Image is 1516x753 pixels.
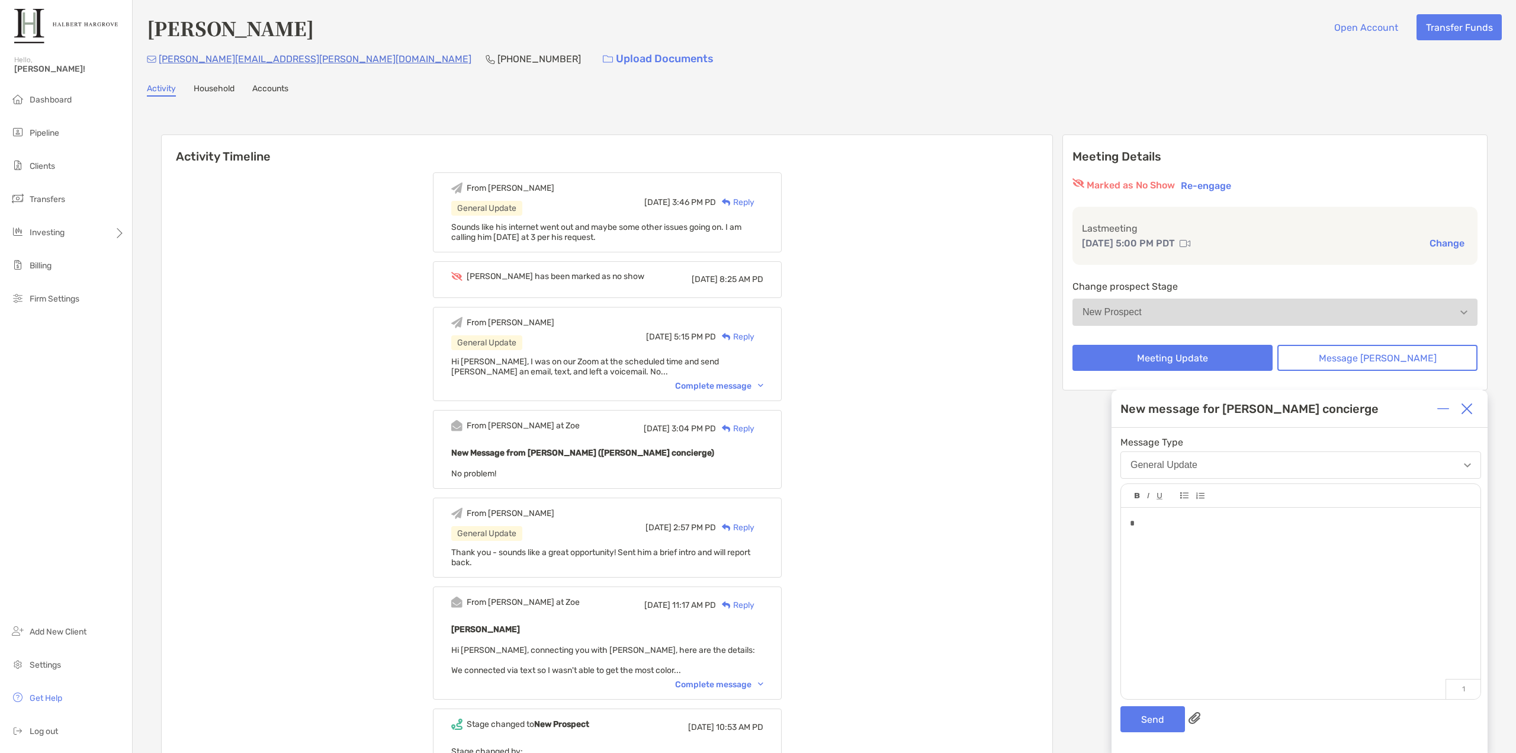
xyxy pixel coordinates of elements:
p: [DATE] 5:00 PM PDT [1082,236,1175,251]
b: New Message from [PERSON_NAME] ([PERSON_NAME] concierge) [451,448,714,458]
img: Reply icon [722,198,731,206]
img: Event icon [451,182,462,194]
img: Chevron icon [758,384,763,387]
img: communication type [1180,239,1190,248]
span: Message Type [1120,437,1481,448]
div: From [PERSON_NAME] [467,508,554,518]
span: 10:53 AM PD [716,722,763,732]
span: Add New Client [30,627,86,637]
span: Get Help [30,693,62,703]
p: 1 [1446,679,1480,699]
span: [PERSON_NAME]! [14,64,125,74]
img: Phone Icon [486,55,495,64]
div: General Update [451,201,522,216]
img: Open dropdown arrow [1460,310,1467,315]
h4: [PERSON_NAME] [147,14,314,41]
img: Event icon [451,272,462,281]
a: Household [194,84,235,97]
button: Open Account [1325,14,1407,40]
p: Meeting Details [1072,149,1478,164]
img: settings icon [11,657,25,671]
h6: Activity Timeline [162,135,1052,164]
img: firm-settings icon [11,291,25,305]
img: logout icon [11,723,25,738]
span: No problem! [451,469,496,479]
img: pipeline icon [11,125,25,139]
div: Complete message [675,381,763,391]
img: Chevron icon [758,682,763,686]
img: Event icon [451,719,462,730]
div: New Prospect [1083,307,1142,318]
span: 8:25 AM PD [720,274,763,284]
span: 3:46 PM PD [672,197,716,207]
div: From [PERSON_NAME] at Zoe [467,597,580,607]
span: Transfers [30,194,65,204]
a: Activity [147,84,176,97]
div: New message for [PERSON_NAME] concierge [1120,402,1379,416]
span: Pipeline [30,128,59,138]
div: From [PERSON_NAME] at Zoe [467,421,580,431]
img: billing icon [11,258,25,272]
div: Reply [716,521,754,534]
div: Stage changed to [467,719,589,729]
p: [PHONE_NUMBER] [497,52,581,66]
div: [PERSON_NAME] has been marked as no show [467,271,644,281]
img: Reply icon [722,333,731,341]
img: Event icon [451,508,462,519]
b: New Prospect [534,719,589,729]
button: Meeting Update [1072,345,1273,371]
span: Thank you - sounds like a great opportunity! Sent him a brief intro and will report back. [451,547,750,568]
span: Billing [30,261,52,271]
p: Last meeting [1082,221,1468,236]
div: From [PERSON_NAME] [467,318,554,328]
b: [PERSON_NAME] [451,624,520,635]
span: Dashboard [30,95,72,105]
button: Change [1426,237,1468,249]
a: Upload Documents [595,46,721,72]
img: Editor control icon [1135,493,1140,499]
span: 3:04 PM PD [672,424,716,434]
span: [DATE] [644,424,670,434]
p: [PERSON_NAME][EMAIL_ADDRESS][PERSON_NAME][DOMAIN_NAME] [159,52,471,66]
span: Settings [30,660,61,670]
span: Hi [PERSON_NAME], connecting you with [PERSON_NAME], here are the details: We connected via text ... [451,645,755,675]
span: [DATE] [644,197,670,207]
span: [DATE] [646,332,672,342]
span: [DATE] [692,274,718,284]
img: paperclip attachments [1189,712,1200,724]
img: clients icon [11,158,25,172]
img: Zoe Logo [14,5,118,47]
a: Accounts [252,84,288,97]
span: Clients [30,161,55,171]
img: transfers icon [11,191,25,206]
img: Expand or collapse [1437,403,1449,415]
button: New Prospect [1072,299,1478,326]
img: Event icon [451,317,462,328]
span: [DATE] [645,523,672,533]
button: Send [1120,706,1185,732]
img: add_new_client icon [11,624,25,638]
div: Complete message [675,680,763,690]
img: Editor control icon [1196,492,1205,499]
div: Reply [716,331,754,343]
img: Open dropdown arrow [1464,463,1471,467]
div: From [PERSON_NAME] [467,183,554,193]
img: Close [1461,403,1473,415]
div: General Update [451,526,522,541]
img: Editor control icon [1180,492,1189,499]
span: Firm Settings [30,294,79,304]
img: Event icon [451,420,462,431]
span: 11:17 AM PD [672,600,716,610]
button: Re-engage [1177,178,1235,193]
span: Sounds like his internet went out and maybe some other issues going on. I am calling him [DATE] a... [451,222,741,242]
p: Marked as No Show [1087,178,1175,193]
img: Reply icon [722,425,731,432]
img: Editor control icon [1157,493,1162,499]
img: Event icon [451,597,462,608]
button: General Update [1120,451,1481,479]
span: Hi [PERSON_NAME], I was on our Zoom at the scheduled time and send [PERSON_NAME] an email, text, ... [451,357,719,377]
img: get-help icon [11,690,25,704]
div: Reply [716,599,754,611]
img: Email Icon [147,56,156,63]
div: General Update [1130,460,1197,470]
